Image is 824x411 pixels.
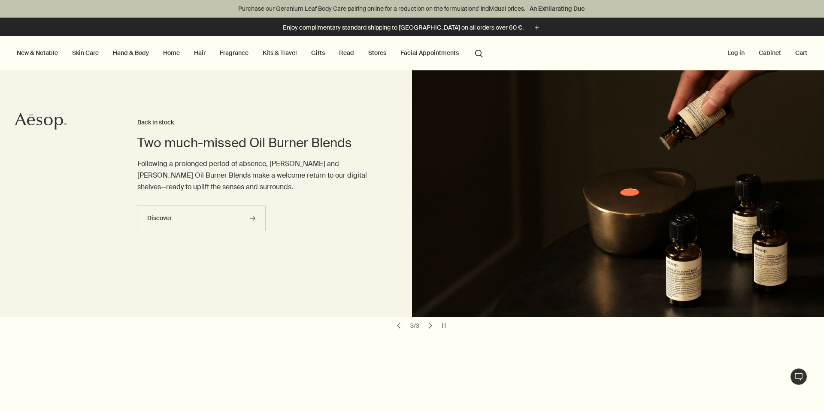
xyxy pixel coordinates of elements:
[471,45,487,61] button: Open search
[393,320,405,332] button: previous slide
[412,310,824,319] a: Hand adding Aesop oil burner blend into the bronze oil burner
[528,4,586,13] a: An Exhilarating Duo
[757,47,783,58] a: Cabinet
[438,320,450,332] button: pause
[261,47,299,58] a: Kits & Travel
[9,4,815,13] p: Purchase our Geranium Leaf Body Care pairing online for a reduction on the formulations’ individu...
[726,36,809,70] nav: supplementary
[408,322,421,329] div: 3 / 3
[794,47,809,58] button: Cart
[137,205,266,231] a: Discover
[424,320,436,332] button: next slide
[15,36,487,70] nav: primary
[337,47,356,58] a: Read
[192,47,207,58] a: Hair
[309,47,327,58] a: Gifts
[283,23,524,32] p: Enjoy complimentary standard shipping to [GEOGRAPHIC_DATA] on all orders over 60 €.
[15,113,67,132] a: Aesop
[111,47,151,58] a: Hand & Body
[137,134,378,151] h2: Two much-missed Oil Burner Blends
[367,47,388,58] button: Stores
[70,47,100,58] a: Skin Care
[15,113,67,130] svg: Aesop
[726,47,746,58] button: Log in
[790,368,807,385] button: Chat en direct
[137,158,378,193] p: Following a prolonged period of absence, [PERSON_NAME] and [PERSON_NAME] Oil Burner Blends make a...
[15,47,60,58] button: New & Notable
[399,47,460,58] a: Facial Appointments
[161,47,182,58] a: Home
[137,118,378,128] h3: Back in stock
[218,47,250,58] a: Fragrance
[412,70,824,317] img: Hand adding Aesop oil burner blend into the bronze oil burner
[283,23,542,33] button: Enjoy complimentary standard shipping to [GEOGRAPHIC_DATA] on all orders over 60 €.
